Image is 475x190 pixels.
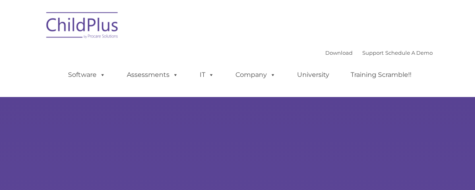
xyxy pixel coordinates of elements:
[42,6,123,47] img: ChildPlus by Procare Solutions
[385,50,433,56] a: Schedule A Demo
[60,67,114,83] a: Software
[192,67,222,83] a: IT
[227,67,284,83] a: Company
[289,67,337,83] a: University
[119,67,186,83] a: Assessments
[362,50,384,56] a: Support
[343,67,419,83] a: Training Scramble!!
[325,50,353,56] a: Download
[325,50,433,56] font: |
